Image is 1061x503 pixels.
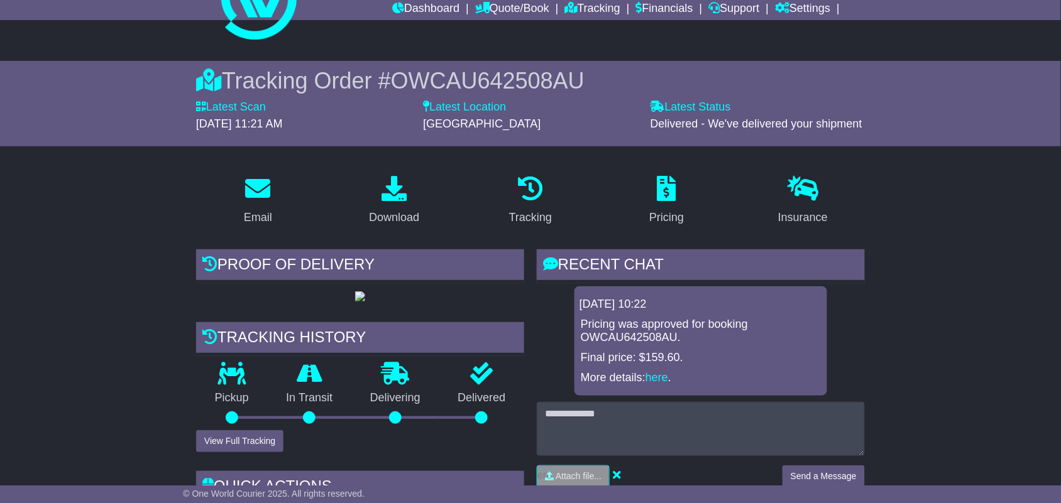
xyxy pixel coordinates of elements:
[651,100,731,114] label: Latest Status
[361,171,427,230] a: Download
[268,391,352,405] p: In Transit
[646,371,668,384] a: here
[355,291,365,301] img: GetPodImage
[236,171,280,230] a: Email
[196,249,524,283] div: Proof of Delivery
[641,171,692,230] a: Pricing
[770,171,836,230] a: Insurance
[423,100,506,114] label: Latest Location
[196,391,268,405] p: Pickup
[580,298,822,311] div: [DATE] 10:22
[196,430,283,452] button: View Full Tracking
[439,391,525,405] p: Delivered
[423,117,541,130] span: [GEOGRAPHIC_DATA]
[391,68,585,94] span: OWCAU642508AU
[196,67,865,94] div: Tracking Order #
[244,209,272,226] div: Email
[501,171,560,230] a: Tracking
[369,209,419,226] div: Download
[537,249,865,283] div: RECENT CHAT
[581,371,821,385] p: More details: .
[196,100,266,114] label: Latest Scan
[183,489,365,499] span: © One World Courier 2025. All rights reserved.
[783,465,865,487] button: Send a Message
[351,391,439,405] p: Delivering
[196,117,283,130] span: [DATE] 11:21 AM
[649,209,684,226] div: Pricing
[778,209,828,226] div: Insurance
[509,209,552,226] div: Tracking
[581,351,821,365] p: Final price: $159.60.
[651,117,862,130] span: Delivered - We've delivered your shipment
[196,322,524,356] div: Tracking history
[581,318,821,345] p: Pricing was approved for booking OWCAU642508AU.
